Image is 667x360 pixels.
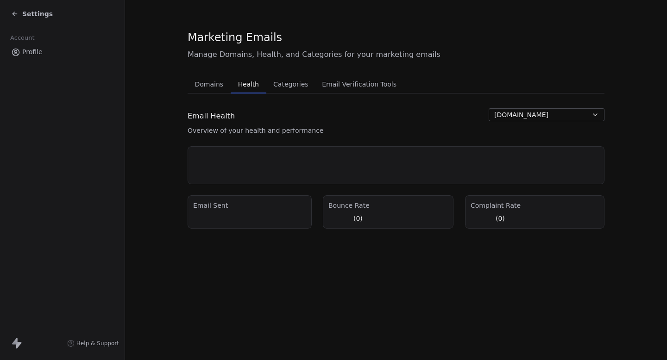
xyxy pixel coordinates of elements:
a: Profile [7,44,117,60]
span: [DOMAIN_NAME] [494,110,548,120]
div: Bounce Rate [328,201,448,210]
div: (0) [496,214,505,223]
span: Categories [270,78,312,91]
div: Email Sent [193,201,306,210]
span: Domains [191,78,227,91]
a: Help & Support [67,340,119,347]
span: Health [234,78,263,91]
span: Email Verification Tools [318,78,400,91]
span: Help & Support [76,340,119,347]
span: Settings [22,9,53,19]
span: Account [6,31,38,45]
span: Email Health [188,111,235,122]
div: Complaint Rate [471,201,599,210]
span: Marketing Emails [188,31,282,44]
a: Settings [11,9,53,19]
div: (0) [353,214,363,223]
span: Overview of your health and performance [188,126,323,135]
span: Profile [22,47,43,57]
span: Manage Domains, Health, and Categories for your marketing emails [188,49,604,60]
